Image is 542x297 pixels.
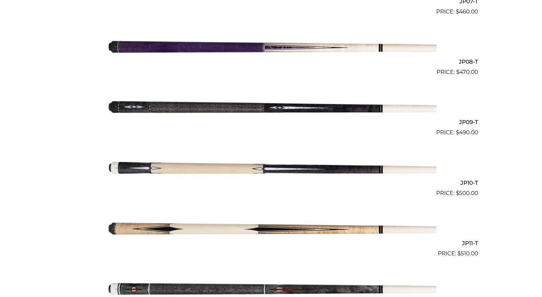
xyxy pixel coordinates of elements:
span: $ [456,129,459,136]
a: JP09-T $490.00 [64,79,478,137]
span: $ [456,190,459,196]
h2: JP09-T [64,116,478,128]
span: $ [456,69,459,75]
img: JP10-T [106,139,436,195]
bdi: 460.00 [456,8,478,15]
img: JP08-T [106,19,436,74]
img: JP09-T [106,79,436,134]
bdi: 490.00 [456,129,478,136]
a: JP10-T $500.00 [64,139,478,197]
span: $ [457,250,461,257]
h2: JP10-T [64,177,478,189]
h2: JP11-T [64,237,478,249]
a: JP11-T $510.00 [64,200,478,258]
img: JP11-T [106,200,436,255]
h2: JP08-T [64,56,478,68]
bdi: 510.00 [457,250,478,257]
bdi: 500.00 [456,190,478,196]
bdi: 470.00 [456,69,478,75]
span: $ [456,8,459,15]
a: JP08-T $470.00 [64,19,478,76]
